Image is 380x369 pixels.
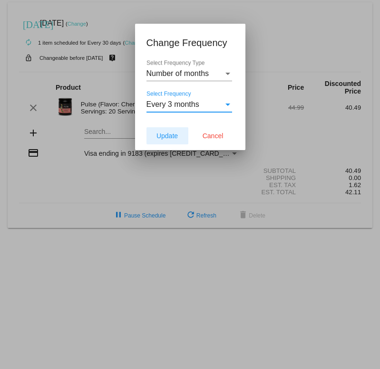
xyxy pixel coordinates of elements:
[146,69,209,77] span: Number of months
[192,127,234,144] button: Cancel
[146,127,188,144] button: Update
[203,132,224,140] span: Cancel
[156,132,178,140] span: Update
[146,35,234,50] h1: Change Frequency
[146,69,232,78] mat-select: Select Frequency Type
[146,100,199,108] span: Every 3 months
[146,100,232,109] mat-select: Select Frequency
